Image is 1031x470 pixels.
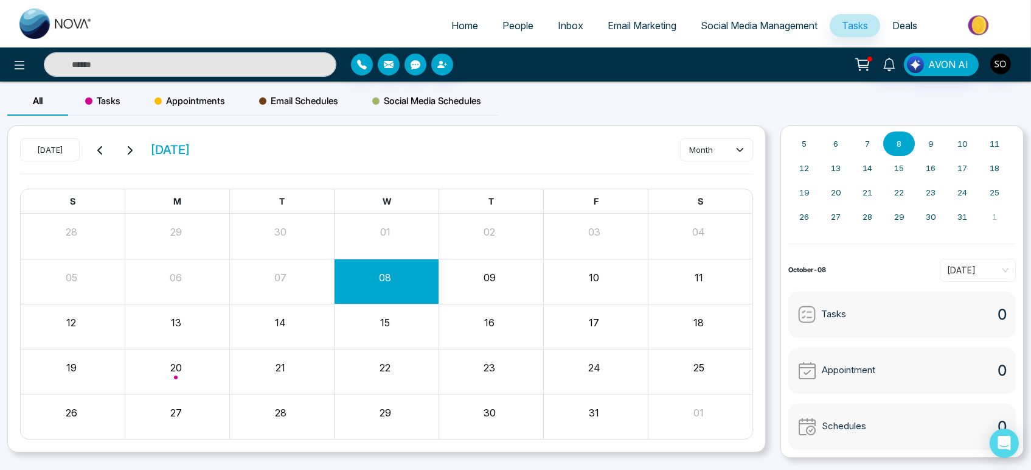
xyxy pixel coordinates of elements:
[20,189,753,440] div: Month View
[275,405,286,420] button: 28
[863,212,872,222] abbr: October 28, 2025
[865,139,870,149] abbr: October 7, 2025
[799,212,809,222] abbr: October 26, 2025
[958,163,968,173] abbr: October 17, 2025
[788,132,820,156] button: October 5, 2025
[979,180,1010,205] button: October 25, 2025
[863,188,872,197] abbr: October 21, 2025
[698,196,703,206] span: S
[66,225,77,239] button: 28
[383,196,391,206] span: W
[830,14,880,37] a: Tasks
[490,14,546,37] a: People
[946,180,978,205] button: October 24, 2025
[150,141,190,159] span: [DATE]
[928,139,934,149] abbr: October 9, 2025
[820,205,852,229] button: October 27, 2025
[66,405,77,420] button: 26
[820,132,852,156] button: October 6, 2025
[957,139,968,149] abbr: October 10, 2025
[19,9,92,39] img: Nova CRM Logo
[915,156,946,180] button: October 16, 2025
[799,163,809,173] abbr: October 12, 2025
[154,94,225,108] span: Appointments
[274,270,286,285] button: 07
[820,156,852,180] button: October 13, 2025
[275,315,286,330] button: 14
[66,360,77,375] button: 19
[380,225,391,239] button: 01
[831,163,841,173] abbr: October 13, 2025
[797,417,817,437] img: Schedules
[66,270,77,285] button: 05
[998,416,1007,438] span: 0
[990,54,1011,74] img: User Avatar
[883,132,915,156] button: October 8, 2025
[842,19,868,32] span: Tasks
[892,19,917,32] span: Deals
[274,225,286,239] button: 30
[915,180,946,205] button: October 23, 2025
[788,156,820,180] button: October 12, 2025
[904,53,979,76] button: AVON AI
[701,19,818,32] span: Social Media Management
[546,14,595,37] a: Inbox
[173,196,181,206] span: M
[484,270,496,285] button: 09
[880,14,929,37] a: Deals
[852,180,883,205] button: October 21, 2025
[484,225,496,239] button: 02
[797,361,817,381] img: Appointment
[588,225,600,239] button: 03
[170,225,182,239] button: 29
[788,265,826,274] strong: October-08
[946,156,978,180] button: October 17, 2025
[820,180,852,205] button: October 20, 2025
[170,405,182,420] button: 27
[259,94,338,108] span: Email Schedules
[692,225,705,239] button: 04
[926,212,936,222] abbr: October 30, 2025
[788,180,820,205] button: October 19, 2025
[852,132,883,156] button: October 7, 2025
[992,212,997,222] abbr: November 1, 2025
[693,360,704,375] button: 25
[439,14,490,37] a: Home
[608,19,676,32] span: Email Marketing
[70,196,75,206] span: S
[926,163,936,173] abbr: October 16, 2025
[589,270,599,285] button: 10
[979,156,1010,180] button: October 18, 2025
[33,95,43,107] span: All
[852,156,883,180] button: October 14, 2025
[990,139,999,149] abbr: October 11, 2025
[595,14,689,37] a: Email Marketing
[894,188,904,197] abbr: October 22, 2025
[171,315,181,330] button: 13
[488,196,494,206] span: T
[894,163,904,173] abbr: October 15, 2025
[831,188,841,197] abbr: October 20, 2025
[594,196,599,206] span: F
[589,405,599,420] button: 31
[915,132,946,156] button: October 9, 2025
[833,139,838,149] abbr: October 6, 2025
[695,270,703,285] button: 11
[897,139,901,149] abbr: October 8, 2025
[170,270,182,285] button: 06
[936,12,1024,39] img: Market-place.gif
[484,405,496,420] button: 30
[797,305,816,324] img: Tasks
[883,180,915,205] button: October 22, 2025
[20,138,80,161] button: [DATE]
[589,315,599,330] button: 17
[821,307,846,321] span: Tasks
[998,304,1007,326] span: 0
[693,405,704,420] button: 01
[958,188,968,197] abbr: October 24, 2025
[451,19,478,32] span: Home
[915,205,946,229] button: October 30, 2025
[990,163,999,173] abbr: October 18, 2025
[979,132,1010,156] button: October 11, 2025
[380,360,391,375] button: 22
